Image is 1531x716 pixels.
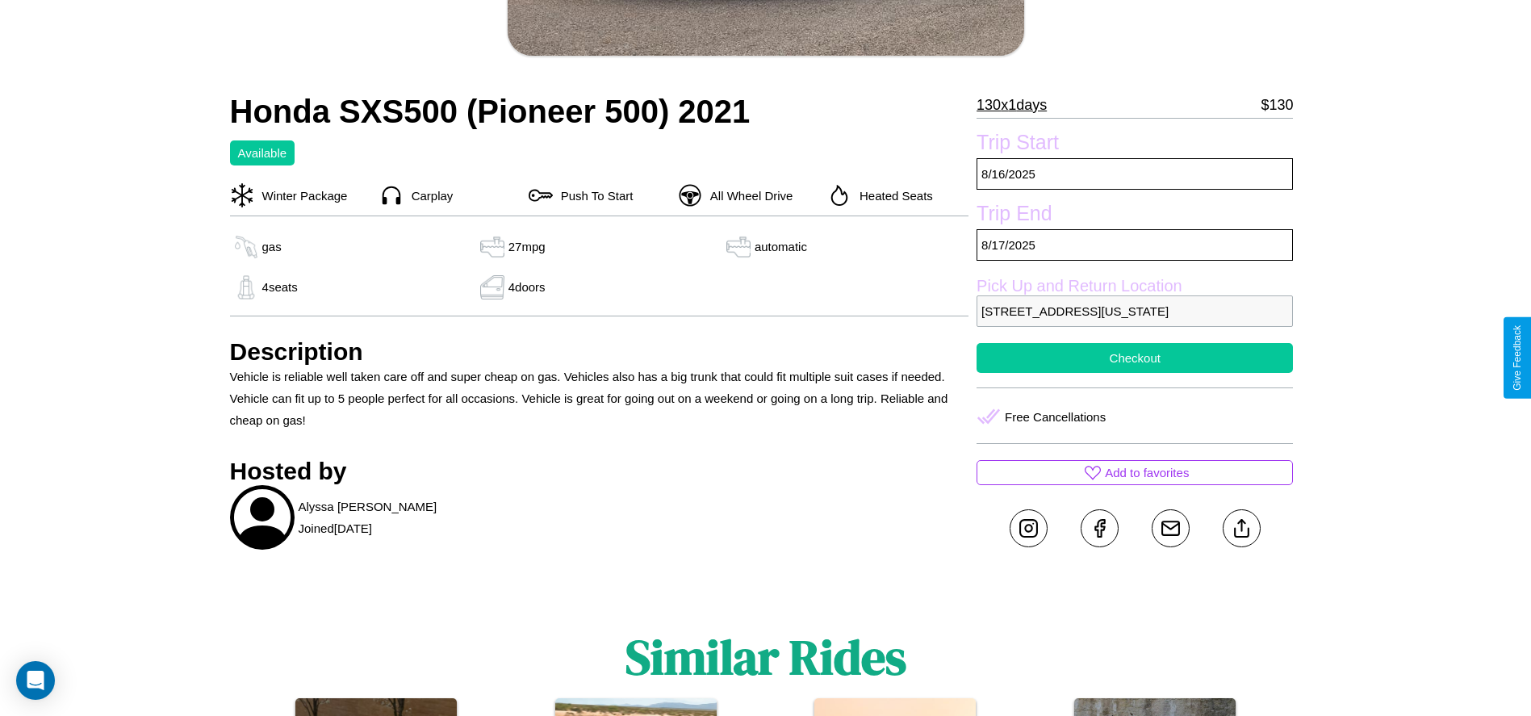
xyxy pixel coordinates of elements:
img: gas [230,275,262,299]
p: automatic [755,236,807,258]
div: Open Intercom Messenger [16,661,55,700]
p: All Wheel Drive [702,185,793,207]
button: Add to favorites [977,460,1293,485]
p: 4 doors [508,276,546,298]
p: $ 130 [1261,92,1293,118]
label: Trip Start [977,131,1293,158]
p: Heated Seats [851,185,933,207]
p: Joined [DATE] [299,517,372,539]
label: Pick Up and Return Location [977,277,1293,295]
p: gas [262,236,282,258]
div: Give Feedback [1512,325,1523,391]
p: Push To Start [553,185,634,207]
img: gas [476,275,508,299]
p: 4 seats [262,276,298,298]
p: 27 mpg [508,236,546,258]
button: Checkout [977,343,1293,373]
p: Carplay [404,185,454,207]
p: Alyssa [PERSON_NAME] [299,496,437,517]
label: Trip End [977,202,1293,229]
p: 8 / 17 / 2025 [977,229,1293,261]
img: gas [230,235,262,259]
img: gas [722,235,755,259]
p: Vehicle is reliable well taken care off and super cheap on gas. Vehicles also has a big trunk tha... [230,366,969,431]
h3: Hosted by [230,458,969,485]
h2: Honda SXS500 (Pioneer 500) 2021 [230,94,969,130]
h3: Description [230,338,969,366]
p: Add to favorites [1105,462,1189,484]
img: gas [476,235,508,259]
p: 8 / 16 / 2025 [977,158,1293,190]
p: 130 x 1 days [977,92,1047,118]
p: Winter Package [254,185,348,207]
p: [STREET_ADDRESS][US_STATE] [977,295,1293,327]
p: Free Cancellations [1005,406,1106,428]
p: Available [238,142,287,164]
h1: Similar Rides [625,624,906,690]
